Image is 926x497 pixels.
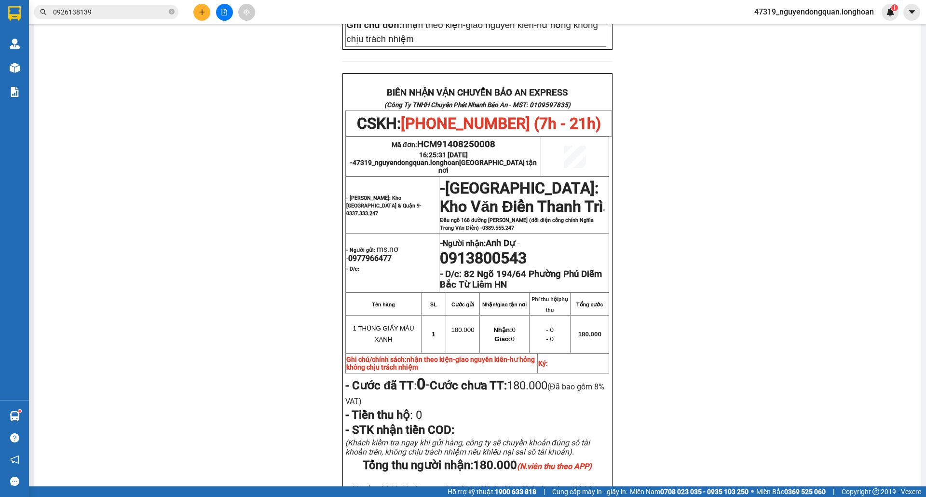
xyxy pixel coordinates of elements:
span: 14:50:54 [DATE] [4,67,60,75]
strong: - [440,238,515,248]
sup: 1 [891,4,898,11]
strong: 1900 633 818 [495,488,536,496]
span: question-circle [10,433,19,442]
span: caret-down [908,8,916,16]
button: caret-down [903,4,920,21]
span: Cung cấp máy in - giấy in: [552,486,627,497]
strong: Tổng cước [576,302,603,307]
strong: 0708 023 035 - 0935 103 250 [660,488,749,496]
img: warehouse-icon [10,63,20,73]
img: icon-new-feature [886,8,895,16]
strong: BIÊN NHẬN VẬN CHUYỂN BẢO AN EXPRESS [387,87,568,98]
span: close-circle [169,9,175,14]
strong: Ký: [538,359,548,367]
span: nhận theo kiện-giao nguyên kiên-hư hỏng không chịu trách nhiệm [346,356,535,371]
span: [GEOGRAPHIC_DATA] tận nơi [438,159,537,174]
span: : [345,408,422,422]
strong: PHIẾU DÁN LÊN HÀNG [68,4,195,17]
span: ⚪️ [751,490,754,494]
span: - [515,239,519,248]
span: Mã đơn: [392,141,495,149]
span: aim [243,9,250,15]
span: CÔNG TY TNHH CHUYỂN PHÁT NHANH BẢO AN [76,21,192,38]
strong: Cước gửi [451,302,474,307]
span: 180.000 [473,458,592,472]
span: 47319_nguyendongquan.longhoan [747,6,882,18]
span: Người nhận: [443,239,515,248]
span: Đầu ngõ 168 đường [PERSON_NAME] (đối diện cổng chính Nghĩa Trang Văn Điển) - [440,217,594,231]
span: Tổng thu người nhận: [363,458,592,472]
span: Anh Dự [486,238,515,248]
sup: 1 [18,410,21,413]
button: aim [238,4,255,21]
strong: 0369 525 060 [784,488,826,496]
span: file-add [221,9,228,15]
strong: (Công Ty TNHH Chuyển Phát Nhanh Bảo An - MST: 0109597835) [384,101,571,109]
span: Miền Bắc [756,486,826,497]
span: 16:25:31 [DATE] - [350,151,537,174]
span: close-circle [169,8,175,17]
span: 0977966477 [348,254,392,263]
span: [PHONE_NUMBER] [4,21,73,38]
img: logo-vxr [8,6,21,21]
strong: Nhận: [493,326,512,333]
span: 0 [413,408,422,422]
span: - [440,179,445,197]
span: 1 [893,4,896,11]
img: warehouse-icon [10,411,20,421]
strong: Ghi chú đơn: [346,20,402,30]
span: Hỗ trợ kỹ thuật: [448,486,536,497]
span: plus [199,9,205,15]
span: CSKH: [357,114,601,133]
em: (N.viên thu theo APP) [517,462,592,471]
span: : [345,379,430,392]
span: 0 [494,335,514,343]
button: plus [193,4,210,21]
strong: Nhận/giao tận nơi [482,302,527,307]
button: file-add [216,4,233,21]
span: 0389.555.247 [482,225,514,231]
span: HCM91408250008 [417,139,495,150]
strong: - Tiền thu hộ [345,408,410,422]
span: - 0 [546,335,554,343]
span: (Khách kiểm tra ngay khi gửi hàng, công ty sẽ chuyển khoản đúng số tài khoản trên, không chịu trá... [345,438,590,456]
span: 180.000 [578,331,601,338]
span: - [440,188,605,231]
span: - 0 [546,326,554,333]
span: 1 THÙNG GIẤY MÀU XANH [353,325,414,343]
img: solution-icon [10,87,20,97]
span: message [10,477,19,486]
span: search [40,9,47,15]
strong: 5 ngày sau khi giao hàng thành công, [449,485,553,492]
span: - STK nhận tiền COD: [345,423,454,437]
span: notification [10,455,19,464]
span: 0337.333.247 [346,210,378,217]
span: [PHONE_NUMBER] (7h - 21h) [401,114,601,133]
img: warehouse-icon [10,39,20,49]
span: Mã đơn: HCM91408250007 [4,52,149,65]
span: 47319_nguyendongquan.longhoan [353,159,537,174]
strong: 82 Ngõ 194/64 Phường Phú Diễm Bắc Từ Liêm HN [440,269,602,290]
strong: 0 [417,375,425,393]
span: (Đã bao gồm 8% VAT) [345,382,604,406]
span: copyright [872,488,879,495]
span: 0 [493,326,516,333]
strong: - D/c: [346,266,359,272]
span: Miền Nam [630,486,749,497]
strong: CSKH: [27,21,51,29]
strong: SL [430,302,437,307]
span: 1 [432,331,435,338]
span: | [544,486,545,497]
span: 0913800543 [440,249,527,267]
strong: - D/c: [440,269,462,279]
span: - [PERSON_NAME]: Kho [GEOGRAPHIC_DATA] & Quận 9- [346,195,422,217]
strong: - Người gửi: [346,247,375,253]
strong: Phí thu hộ/phụ thu [531,296,568,313]
input: Tìm tên, số ĐT hoặc mã đơn [53,7,167,17]
span: 180.000 [451,326,474,333]
span: ms.nơ - [346,245,398,263]
strong: Ghi chú/chính sách: [346,356,535,371]
strong: - Cước đã TT [345,379,414,392]
strong: Giao: [494,335,511,343]
span: - [417,375,430,393]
